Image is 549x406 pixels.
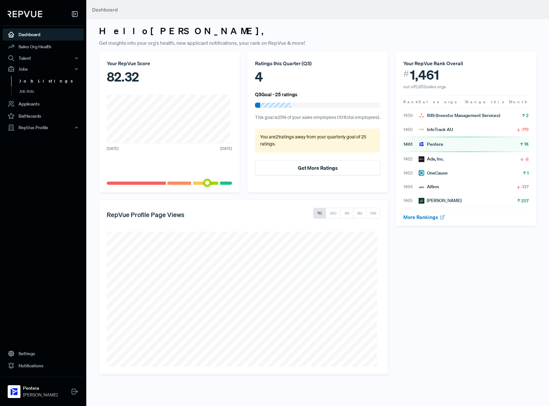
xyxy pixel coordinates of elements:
[3,377,84,401] a: PenteraPentera[PERSON_NAME]
[99,26,536,36] h3: Hello [PERSON_NAME] ,
[410,67,439,82] span: 1,461
[524,156,529,162] span: -8
[3,122,84,133] button: RepVue Profile
[403,170,419,176] span: 1463
[11,86,92,97] a: Job Ads
[107,211,184,218] h5: RepVue Profile Page Views
[465,99,529,105] span: Change this Month
[521,198,529,204] span: 257
[521,183,529,190] span: -137
[419,113,424,119] img: IMS (Investor Management Services)
[419,112,500,119] div: IMS (Investor Management Services)
[403,141,419,148] span: 1461
[3,41,84,53] a: Sales Org Health
[403,99,419,105] span: Rank
[255,114,380,121] p: This goal is 25 % of your sales employees ( 101 total employees).
[419,127,424,132] img: InfoTrack AU
[92,6,118,13] span: Dashboard
[521,126,529,133] span: -179
[403,126,419,133] span: 1460
[3,347,84,360] a: Settings
[403,67,409,80] span: #
[419,126,453,133] div: InfoTrack AU
[23,392,58,398] span: [PERSON_NAME]
[527,170,529,176] span: 1
[3,360,84,372] a: Notifications
[326,208,341,219] button: 30D
[255,91,298,97] h6: Q3 Goal - 25 ratings
[403,60,463,66] span: Your RepVue Rank Overall
[419,156,424,162] img: Ada, Inc.
[403,156,419,162] span: 1462
[419,99,458,105] span: Sales orgs
[8,11,42,17] img: RepVue
[255,160,380,176] button: Get More Ratings
[403,183,419,190] span: 1464
[3,98,84,110] a: Applicants
[353,208,366,219] button: 6M
[255,59,380,67] div: Ratings this Quarter ( Q3 )
[403,214,445,220] a: More Rankings
[419,170,424,176] img: OneCause
[3,53,84,64] button: Talent
[255,67,380,86] div: 4
[99,39,536,47] p: Get insights into your org's health, new applicant notifications, your rank on RepVue & more!
[419,184,424,190] img: Affirm
[107,146,119,152] span: [DATE]
[403,197,419,204] span: 1465
[23,385,58,392] strong: Pentera
[3,28,84,41] a: Dashboard
[340,208,353,219] button: 3M
[107,67,232,86] div: 82.32
[419,183,439,190] div: Affirm
[11,76,92,86] a: Job Listings
[260,134,375,147] p: You are 21 ratings away from your quarterly goal of 25 ratings .
[419,198,424,204] img: Moss
[313,208,326,219] button: 7D
[524,141,529,147] span: 74
[107,59,232,67] div: Your RepVue Score
[419,156,444,162] div: Ada, Inc.
[419,197,461,204] div: [PERSON_NAME]
[3,110,84,122] a: Battlecards
[419,141,424,147] img: Pentera
[403,84,446,90] span: out of 5,952 sales orgs
[3,64,84,74] button: Jobs
[366,208,380,219] button: 12M
[220,146,232,152] span: [DATE]
[403,112,419,119] span: 1459
[419,170,448,176] div: OneCause
[9,386,19,397] img: Pentera
[419,141,443,148] div: Pentera
[526,112,529,119] span: 2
